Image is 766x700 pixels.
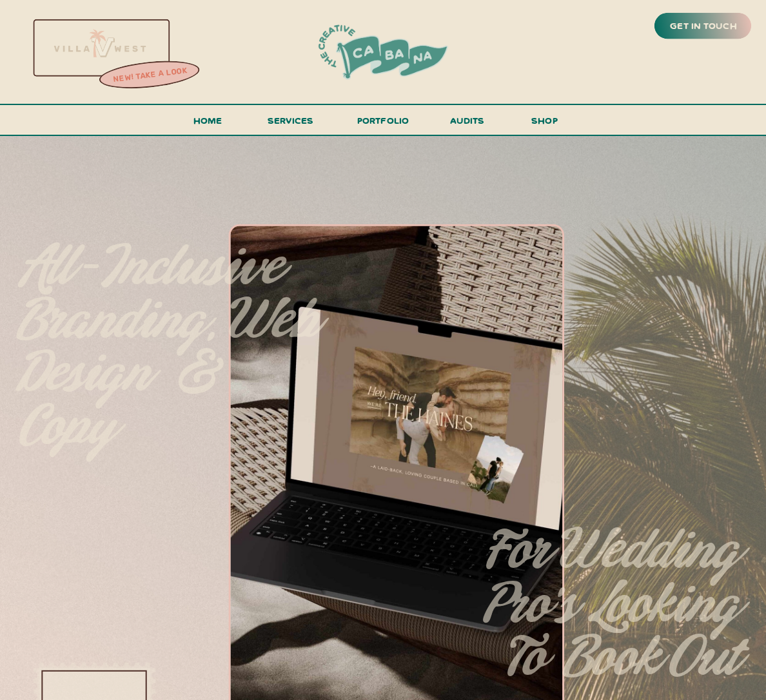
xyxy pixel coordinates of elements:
a: portfolio [353,112,413,136]
a: Home [188,112,227,136]
p: for Wedding pro's looking to Book Out [397,525,738,698]
p: All-inclusive branding, web design & copy [18,241,323,422]
a: get in touch [668,17,740,35]
span: services [268,114,314,126]
a: services [264,112,317,136]
a: new! take a look [98,63,203,88]
a: shop [514,112,575,135]
a: audits [448,112,486,135]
